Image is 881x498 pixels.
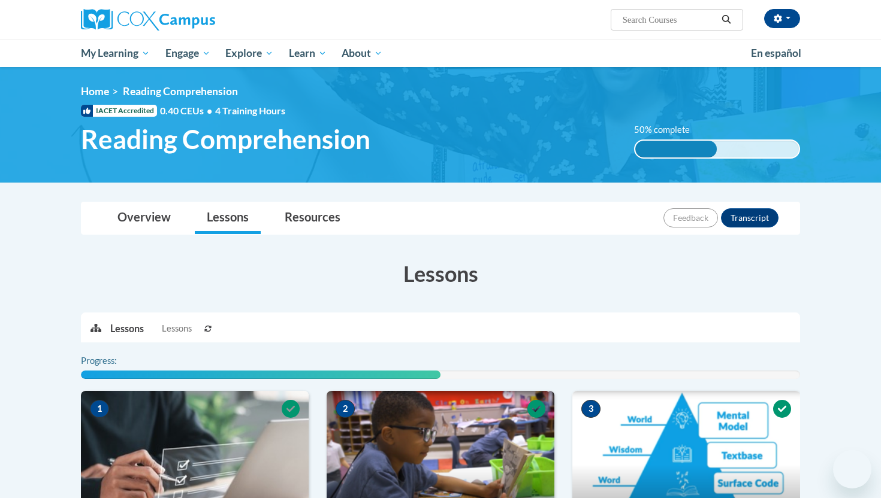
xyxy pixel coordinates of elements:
div: 50% complete [635,141,717,157]
span: En español [751,47,801,59]
a: Overview [105,202,183,234]
span: 2 [336,400,355,418]
a: Home [81,85,109,98]
a: Lessons [195,202,261,234]
h3: Lessons [81,259,800,289]
iframe: Button to launch messaging window [833,450,871,488]
a: Explore [218,40,281,67]
a: Cox Campus [81,9,309,31]
div: Main menu [63,40,818,67]
span: About [342,46,382,60]
span: IACET Accredited [81,105,157,117]
span: My Learning [81,46,150,60]
button: Transcript [721,208,779,227]
span: Learn [289,46,327,60]
a: En español [743,41,809,66]
span: 3 [581,400,601,418]
span: Reading Comprehension [81,123,370,155]
span: Lessons [162,322,192,335]
span: 1 [90,400,109,418]
button: Search [717,13,735,27]
a: Engage [158,40,218,67]
a: My Learning [73,40,158,67]
a: Resources [273,202,352,234]
label: 50% complete [634,123,703,136]
a: Learn [281,40,334,67]
button: Feedback [663,208,718,227]
button: Account Settings [764,9,800,28]
span: Reading Comprehension [123,85,238,98]
img: Cox Campus [81,9,215,31]
span: Engage [165,46,210,60]
span: • [207,105,212,116]
a: About [334,40,391,67]
span: Explore [225,46,273,60]
span: 0.40 CEUs [160,104,215,117]
p: Lessons [110,322,144,335]
input: Search Courses [621,13,717,27]
span: 4 Training Hours [215,105,285,116]
label: Progress: [81,354,150,368]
